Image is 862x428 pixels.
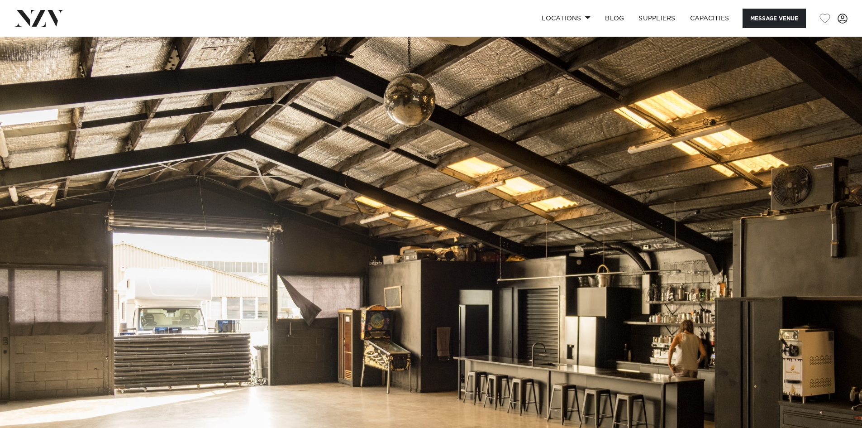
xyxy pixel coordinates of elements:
button: Message Venue [743,9,806,28]
a: Locations [534,9,598,28]
a: SUPPLIERS [631,9,682,28]
a: Capacities [683,9,737,28]
a: BLOG [598,9,631,28]
img: nzv-logo.png [14,10,64,26]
